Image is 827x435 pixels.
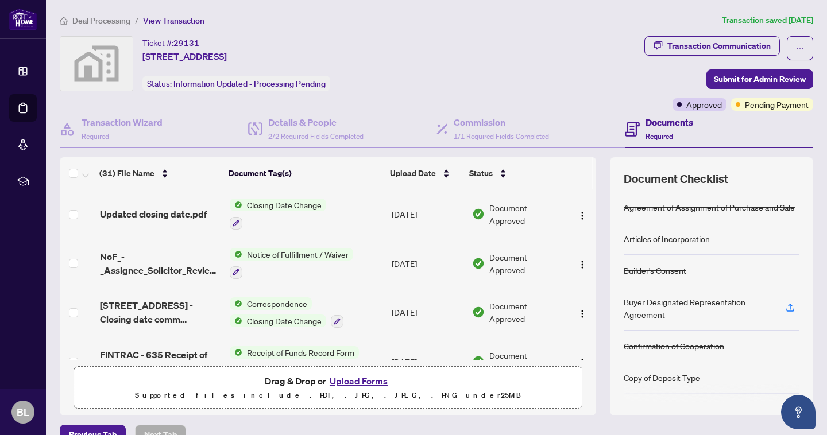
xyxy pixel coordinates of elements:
[578,260,587,269] img: Logo
[624,171,728,187] span: Document Checklist
[230,248,353,279] button: Status IconNotice of Fulfillment / Waiver
[387,239,467,288] td: [DATE]
[74,367,582,409] span: Drag & Drop orUpload FormsSupported files include .PDF, .JPG, .JPEG, .PNG under25MB
[230,248,242,261] img: Status Icon
[573,254,592,273] button: Logo
[72,15,130,26] span: Deal Processing
[242,248,353,261] span: Notice of Fulfillment / Waiver
[722,14,813,27] article: Transaction saved [DATE]
[100,207,207,221] span: Updated closing date.pdf
[573,352,592,371] button: Logo
[578,309,587,319] img: Logo
[100,348,221,375] span: FINTRAC - 635 Receipt of Funds Record - PropTx-OREA_[DATE] 10_40_43.pdf
[387,189,467,239] td: [DATE]
[142,36,199,49] div: Ticket #:
[173,79,326,89] span: Information Updated - Processing Pending
[242,346,359,359] span: Receipt of Funds Record Form
[173,38,199,48] span: 29131
[465,157,565,189] th: Status
[646,115,693,129] h4: Documents
[230,199,326,230] button: Status IconClosing Date Change
[573,303,592,321] button: Logo
[82,115,163,129] h4: Transaction Wizard
[489,251,563,276] span: Document Approved
[81,389,575,402] p: Supported files include .PDF, .JPG, .JPEG, .PNG under 25 MB
[472,355,485,368] img: Document Status
[242,297,312,310] span: Correspondence
[646,132,673,141] span: Required
[472,306,485,319] img: Document Status
[745,98,809,111] span: Pending Payment
[624,264,686,277] div: Builder's Consent
[100,250,221,277] span: NoF_-_Assignee_Solicitor_Review.pdf
[135,14,138,27] li: /
[60,17,68,25] span: home
[472,257,485,270] img: Document Status
[573,205,592,223] button: Logo
[100,298,221,326] span: [STREET_ADDRESS] - Closing date comm status.pdf
[686,98,722,111] span: Approved
[781,395,816,429] button: Open asap
[489,201,563,227] span: Document Approved
[230,314,242,327] img: Status Icon
[644,36,780,56] button: Transaction Communication
[624,371,700,384] div: Copy of Deposit Type
[714,70,806,88] span: Submit for Admin Review
[472,208,485,220] img: Document Status
[706,69,813,89] button: Submit for Admin Review
[796,44,804,52] span: ellipsis
[9,9,37,30] img: logo
[230,346,242,359] img: Status Icon
[242,314,326,327] span: Closing Date Change
[230,297,242,310] img: Status Icon
[230,346,359,377] button: Status IconReceipt of Funds Record Form
[326,374,391,389] button: Upload Forms
[667,37,771,55] div: Transaction Communication
[265,374,391,389] span: Drag & Drop or
[230,297,343,328] button: Status IconCorrespondenceStatus IconClosing Date Change
[143,15,204,26] span: View Transaction
[60,37,133,91] img: svg%3e
[578,358,587,367] img: Logo
[624,340,724,352] div: Confirmation of Cooperation
[230,199,242,211] img: Status Icon
[142,76,330,91] div: Status:
[82,132,109,141] span: Required
[624,296,772,321] div: Buyer Designated Representation Agreement
[99,167,154,180] span: (31) File Name
[489,349,563,374] span: Document Approved
[624,232,710,245] div: Articles of Incorporation
[489,300,563,325] span: Document Approved
[17,404,29,420] span: BL
[624,201,795,213] div: Agreement of Assignment of Purchase and Sale
[268,132,364,141] span: 2/2 Required Fields Completed
[578,211,587,220] img: Logo
[469,167,493,180] span: Status
[268,115,364,129] h4: Details & People
[387,337,467,386] td: [DATE]
[454,132,549,141] span: 1/1 Required Fields Completed
[224,157,385,189] th: Document Tag(s)
[385,157,465,189] th: Upload Date
[242,199,326,211] span: Closing Date Change
[142,49,227,63] span: [STREET_ADDRESS]
[387,288,467,337] td: [DATE]
[454,115,549,129] h4: Commission
[390,167,436,180] span: Upload Date
[95,157,224,189] th: (31) File Name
